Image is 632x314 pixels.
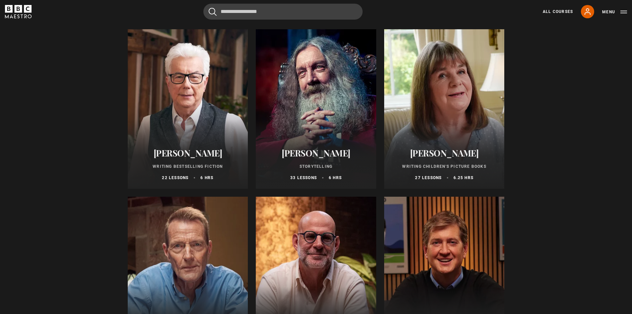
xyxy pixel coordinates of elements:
a: All Courses [543,9,573,15]
a: [PERSON_NAME] Writing Children's Picture Books 27 lessons 6.25 hrs [384,29,505,189]
button: Toggle navigation [602,9,627,15]
p: Writing Bestselling Fiction [136,163,240,169]
svg: BBC Maestro [5,5,32,18]
h2: [PERSON_NAME] [392,148,497,158]
p: 22 lessons [162,175,188,181]
h2: [PERSON_NAME] [136,148,240,158]
p: 27 lessons [415,175,442,181]
p: 6 hrs [200,175,213,181]
p: 6 hrs [329,175,342,181]
a: [PERSON_NAME] Writing Bestselling Fiction 22 lessons 6 hrs [128,29,248,189]
p: Storytelling [264,163,368,169]
p: 6.25 hrs [454,175,473,181]
button: Submit the search query [209,8,217,16]
p: Writing Children's Picture Books [392,163,497,169]
p: 33 lessons [290,175,317,181]
a: [PERSON_NAME] Storytelling 33 lessons 6 hrs [256,29,376,189]
input: Search [203,4,363,20]
h2: [PERSON_NAME] [264,148,368,158]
